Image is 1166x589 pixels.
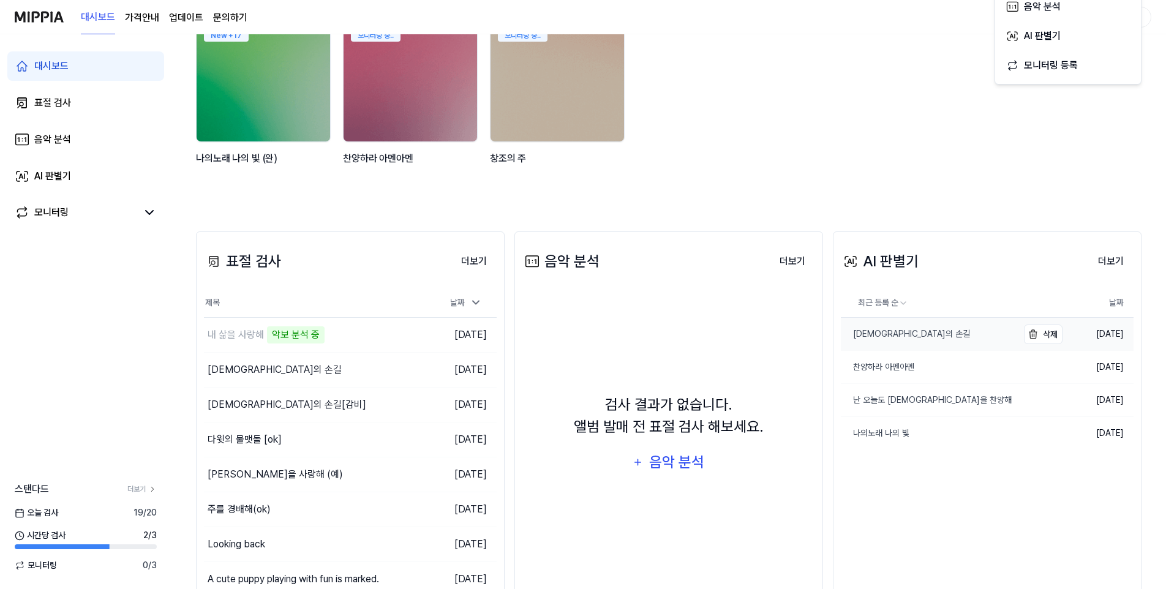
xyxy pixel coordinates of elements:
[1026,327,1040,342] img: delete
[424,388,497,422] td: [DATE]
[143,559,157,572] span: 0 / 3
[841,351,1063,383] a: 찬양하라 아멘아멘
[208,397,366,412] div: [DEMOGRAPHIC_DATA]의 손길[감비]
[1024,58,1130,73] div: 모니터링 등록
[267,326,325,343] div: 악보 분석 중
[34,96,71,110] div: 표절 검사
[15,506,58,519] span: 오늘 검사
[490,151,627,182] div: 창조의 주
[204,250,281,272] div: 표절 검사
[15,529,66,542] span: 시간당 검사
[522,250,600,272] div: 음악 분석
[424,318,497,353] td: [DATE]
[445,293,487,313] div: 날짜
[491,20,624,141] img: backgroundIamge
[451,249,497,274] button: 더보기
[15,482,49,497] span: 스탠다드
[197,20,330,141] img: backgroundIamge
[841,427,909,440] div: 나의노래 나의 빛
[424,492,497,527] td: [DATE]
[490,20,627,195] a: 모니터링 중..backgroundIamge창조의 주
[1024,28,1130,44] div: AI 판별기
[34,169,71,184] div: AI 판별기
[841,361,914,373] div: 찬양하라 아멘아멘
[625,448,713,477] button: 음악 분석
[143,529,157,542] span: 2 / 3
[7,51,164,81] a: 대시보드
[1063,417,1134,450] td: [DATE]
[498,29,547,42] div: 모니터링 중..
[1063,288,1134,318] th: 날짜
[574,394,764,438] div: 검사 결과가 없습니다. 앨범 발매 전 표절 검사 해보세요.
[125,10,159,25] button: 가격안내
[34,132,71,147] div: 음악 분석
[7,88,164,118] a: 표절 검사
[34,59,69,73] div: 대시보드
[196,20,333,195] a: New +17backgroundIamge나의노래 나의 빛 (완)
[196,151,333,182] div: 나의노래 나의 빛 (완)
[208,572,379,587] div: A cute puppy playing with fun is marked.
[1063,384,1134,417] td: [DATE]
[208,502,271,517] div: 주를 경배해(ok)
[770,249,815,274] button: 더보기
[1063,318,1134,351] td: [DATE]
[424,353,497,388] td: [DATE]
[1000,50,1136,79] button: 모니터링 등록
[204,288,424,318] th: 제목
[7,162,164,191] a: AI 판별기
[134,506,157,519] span: 19 / 20
[1063,351,1134,384] td: [DATE]
[208,467,343,482] div: [PERSON_NAME]을 사랑해 (예)
[127,484,157,495] a: 더보기
[841,417,1063,449] a: 나의노래 나의 빛
[424,457,497,492] td: [DATE]
[81,1,115,34] a: 대시보드
[208,362,342,377] div: [DEMOGRAPHIC_DATA]의 손길
[647,451,705,474] div: 음악 분석
[34,205,69,220] div: 모니터링
[1088,249,1134,274] button: 더보기
[351,29,401,42] div: 모니터링 중..
[208,537,265,552] div: Looking back
[841,328,970,340] div: [DEMOGRAPHIC_DATA]의 손길
[343,151,480,182] div: 찬양하라 아멘아멘
[169,10,203,25] a: 업데이트
[841,384,1063,416] a: 난 오늘도 [DEMOGRAPHIC_DATA]을 찬양해
[841,250,919,272] div: AI 판별기
[424,422,497,457] td: [DATE]
[841,394,1012,407] div: 난 오늘도 [DEMOGRAPHIC_DATA]을 찬양해
[1024,325,1063,344] button: 삭제
[343,20,480,195] a: 모니터링 중..backgroundIamge찬양하라 아멘아멘
[7,125,164,154] a: 음악 분석
[208,328,264,342] div: 내 삶을 사랑해
[424,527,497,562] td: [DATE]
[208,432,282,447] div: 다윗의 물맷돌 [ok]
[344,20,477,141] img: backgroundIamge
[204,29,249,42] div: New + 17
[15,559,57,572] span: 모니터링
[841,318,1018,350] a: [DEMOGRAPHIC_DATA]의 손길
[213,10,247,25] a: 문의하기
[15,205,137,220] a: 모니터링
[1000,20,1136,50] button: AI 판별기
